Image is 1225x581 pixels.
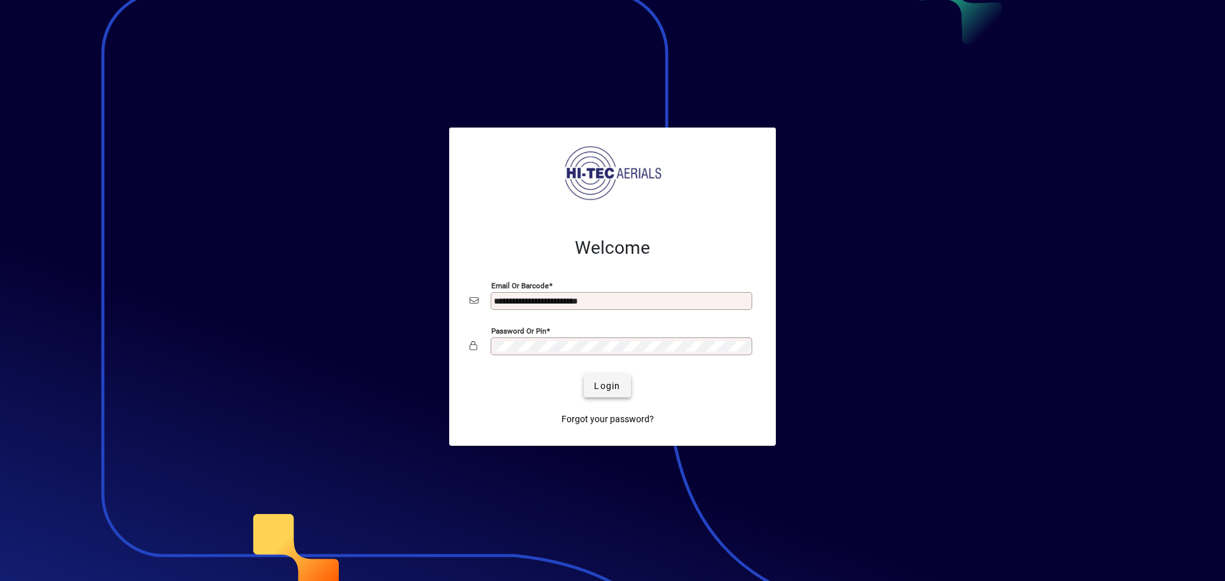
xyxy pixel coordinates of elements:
[491,327,546,335] mat-label: Password or Pin
[561,413,654,426] span: Forgot your password?
[556,408,659,430] a: Forgot your password?
[491,281,549,290] mat-label: Email or Barcode
[470,237,755,259] h2: Welcome
[594,379,620,393] span: Login
[584,374,630,397] button: Login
